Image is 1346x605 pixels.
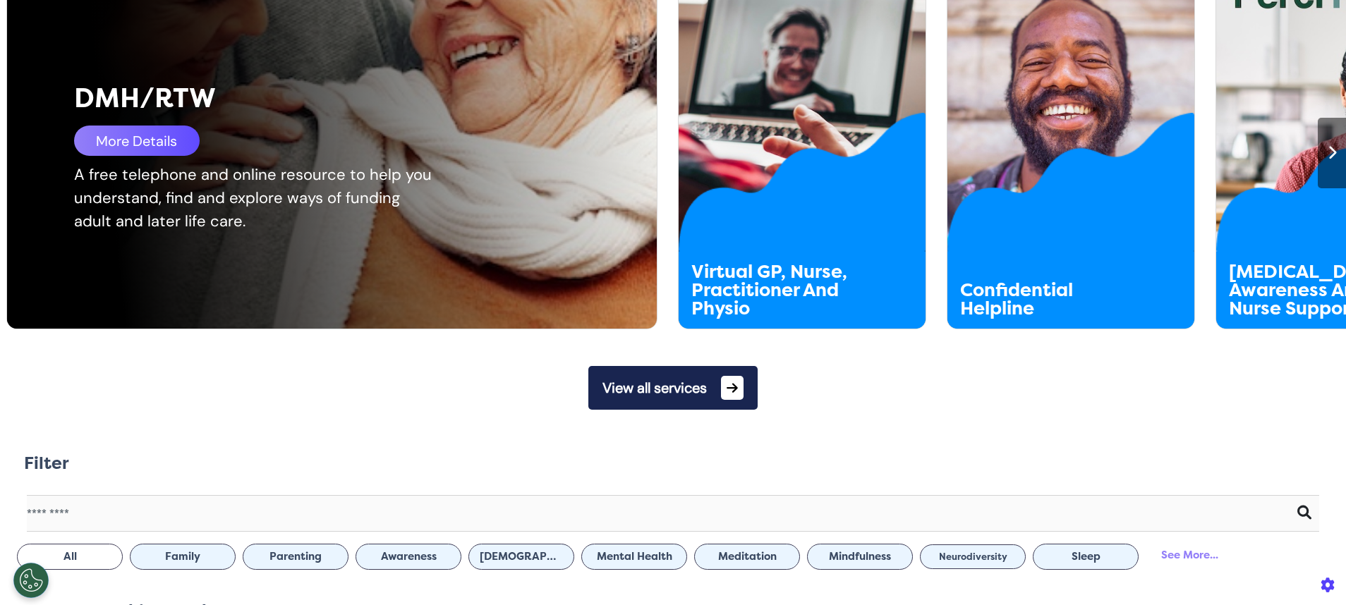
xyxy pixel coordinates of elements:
[691,263,864,318] div: Virtual GP, Nurse, Practitioner And Physio
[694,544,800,570] button: Meditation
[588,366,758,410] button: View all services
[960,281,1133,318] div: Confidential Helpline
[17,544,123,570] button: All
[74,126,200,156] div: More Details
[74,78,528,118] div: DMH/RTW
[130,544,236,570] button: Family
[74,163,437,233] div: A free telephone and online resource to help you understand, find and explore ways of funding adu...
[243,544,348,570] button: Parenting
[920,544,1026,569] button: Neurodiversity
[356,544,461,570] button: Awareness
[13,563,49,598] button: Open Preferences
[1033,544,1139,570] button: Sleep
[468,544,574,570] button: [DEMOGRAPHIC_DATA] Health
[24,453,69,474] h2: Filter
[581,544,687,570] button: Mental Health
[1146,542,1234,568] div: See More...
[807,544,913,570] button: Mindfulness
